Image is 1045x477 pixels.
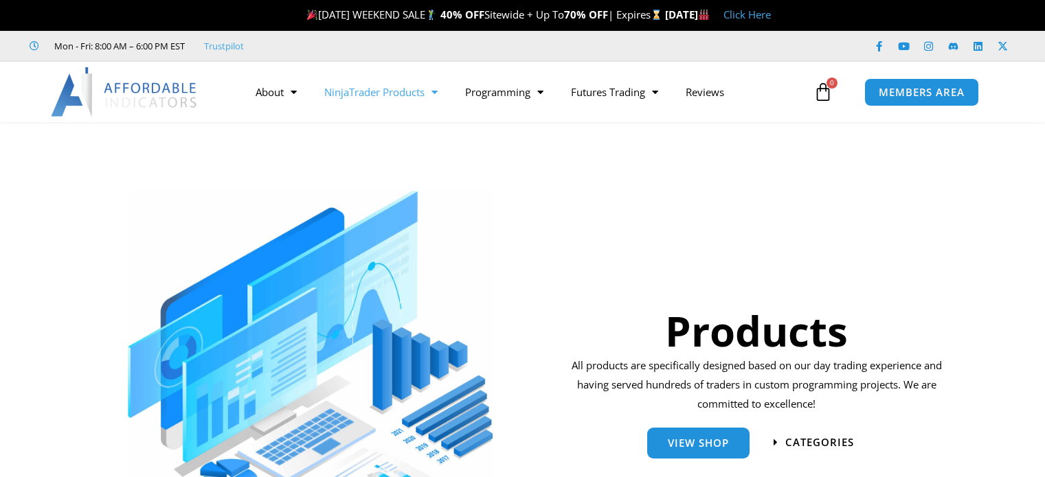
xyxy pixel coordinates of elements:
[567,356,947,414] p: All products are specifically designed based on our day trading experience and having served hund...
[242,76,810,108] nav: Menu
[311,76,451,108] a: NinjaTrader Products
[723,8,771,21] a: Click Here
[827,78,838,89] span: 0
[307,10,317,20] img: 🎉
[440,8,484,21] strong: 40% OFF
[426,10,436,20] img: 🏌️‍♂️
[668,438,729,448] span: View Shop
[51,38,185,54] span: Mon - Fri: 8:00 AM – 6:00 PM EST
[204,38,244,54] a: Trustpilot
[879,87,965,97] span: MEMBERS AREA
[665,8,710,21] strong: [DATE]
[304,8,664,21] span: [DATE] WEEKEND SALE Sitewide + Up To | Expires
[567,302,947,360] h1: Products
[242,76,311,108] a: About
[647,428,750,458] a: View Shop
[793,72,853,112] a: 0
[699,10,709,20] img: 🏭
[864,78,979,106] a: MEMBERS AREA
[785,437,854,447] span: categories
[51,67,199,117] img: LogoAI | Affordable Indicators – NinjaTrader
[564,8,608,21] strong: 70% OFF
[774,437,854,447] a: categories
[651,10,662,20] img: ⌛
[451,76,557,108] a: Programming
[672,76,738,108] a: Reviews
[557,76,672,108] a: Futures Trading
